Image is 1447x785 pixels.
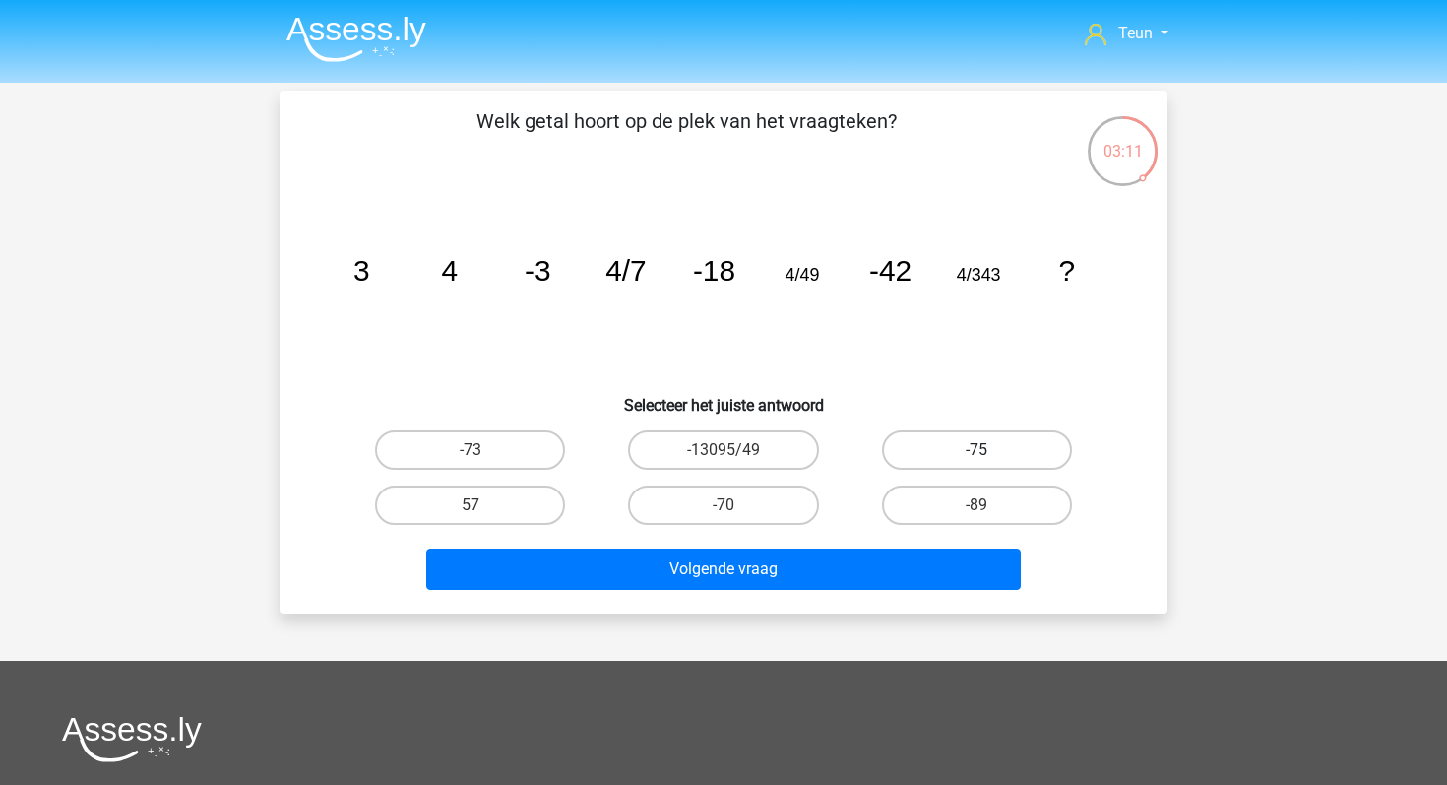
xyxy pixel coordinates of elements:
[786,265,820,285] tspan: 4/49
[882,430,1072,470] label: -75
[628,430,818,470] label: -13095/49
[375,430,565,470] label: -73
[1086,114,1160,164] div: 03:11
[442,254,459,287] tspan: 4
[1077,22,1176,45] a: Teun
[1118,24,1153,42] span: Teun
[1058,254,1075,287] tspan: ?
[311,106,1062,165] p: Welk getal hoort op de plek van het vraagteken?
[525,254,551,287] tspan: -3
[353,254,370,287] tspan: 3
[882,486,1072,525] label: -89
[628,486,818,525] label: -70
[869,254,912,287] tspan: -42
[62,716,202,762] img: Assessly logo
[286,16,426,62] img: Assessly
[311,380,1136,415] h6: Selecteer het juiste antwoord
[375,486,565,525] label: 57
[605,254,647,287] tspan: 4/7
[693,254,735,287] tspan: -18
[957,265,1001,285] tspan: 4/343
[426,549,1022,590] button: Volgende vraag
